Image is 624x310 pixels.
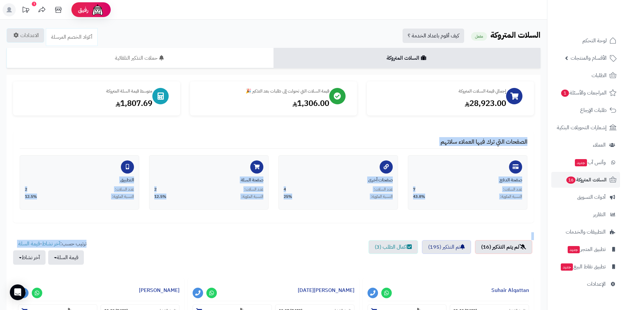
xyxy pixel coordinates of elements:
[284,187,286,192] span: 4
[574,158,606,167] span: وآتس آب
[241,194,263,199] span: النسبة المئوية:
[551,85,620,101] a: المراجعات والأسئلة1
[593,210,606,219] span: التقارير
[551,172,620,188] a: السلات المتروكة16
[20,88,152,94] div: متوسط قيمة السلة المتروكة
[197,88,329,94] div: قيمة السلات التي تحولت إلى طلبات بعد التذكير 🎉
[373,88,506,94] div: إجمالي قيمة السلات المتروكة
[503,187,522,192] span: عدد السلات:
[568,246,580,253] span: جديد
[577,193,606,202] span: أدوات التسويق
[91,3,104,16] img: ai-face.png
[560,88,607,97] span: المراجعات والأسئلة
[551,102,620,118] a: طلبات الإرجاع
[20,98,152,109] div: 1,807.69
[18,240,40,248] a: قيمة السلة
[274,48,540,68] a: السلات المتروكة
[560,262,606,271] span: تطبيق نقاط البيع
[284,177,393,183] div: صفحات أخرى
[25,194,37,199] span: 12.5%
[475,240,532,254] a: لم يتم التذكير (16)
[374,187,393,192] span: عدد السلات:
[551,137,620,153] a: العملاء
[561,90,569,97] span: 1
[561,263,573,271] span: جديد
[587,279,606,289] span: الإعدادات
[373,98,506,109] div: 28,923.00
[371,194,393,199] span: النسبة المئوية:
[551,241,620,257] a: تطبيق المتجرجديد
[557,123,607,132] span: إشعارات التحويلات البنكية
[551,189,620,205] a: أدوات التسويق
[413,177,522,183] div: صفحة الدفع
[491,286,529,294] a: Suhair Alqattan
[593,140,606,150] span: العملاء
[575,159,587,166] span: جديد
[413,194,425,199] span: 43.8%
[579,16,618,30] img: logo-2.png
[17,3,34,18] a: تحديثات المنصة
[566,175,607,184] span: السلات المتروكة
[115,187,134,192] span: عدد السلات:
[369,240,418,254] a: اكمال الطلب (3)
[592,71,607,80] span: الطلبات
[154,194,166,199] span: 12.5%
[42,240,60,248] a: آخر نشاط
[500,194,522,199] span: النسبة المئوية:
[551,33,620,49] a: لوحة التحكم
[197,98,329,109] div: 1,306.00
[551,207,620,222] a: التقارير
[551,68,620,83] a: الطلبات
[490,29,540,41] b: السلات المتروكة
[25,187,27,192] span: 2
[582,36,607,45] span: لوحة التحكم
[551,224,620,240] a: التطبيقات والخدمات
[244,187,263,192] span: عدد السلات:
[154,177,263,183] div: صفحة السلة
[32,2,36,6] div: 1
[112,194,134,199] span: النسبة المئوية:
[471,32,487,41] small: مفعل
[413,187,415,192] span: 7
[298,286,354,294] a: [PERSON_NAME][DATE]
[571,53,607,63] span: الأقسام والمنتجات
[13,250,46,265] button: آخر نشاط
[422,240,471,254] a: تم التذكير (195)
[139,286,180,294] a: [PERSON_NAME]
[154,187,157,192] span: 2
[25,177,134,183] div: التطبيق
[566,227,606,237] span: التطبيقات والخدمات
[10,284,26,300] div: Open Intercom Messenger
[284,194,292,199] span: 25%
[46,28,98,46] a: أكواد الخصم المرسلة
[7,48,274,68] a: حملات التذكير التلقائية
[580,106,607,115] span: طلبات الإرجاع
[551,120,620,135] a: إشعارات التحويلات البنكية
[13,240,86,265] ul: ترتيب حسب: -
[551,259,620,275] a: تطبيق نقاط البيعجديد
[566,176,576,184] span: 16
[48,250,84,265] button: قيمة السلة
[567,245,606,254] span: تطبيق المتجر
[403,29,464,43] a: كيف أقوم باعداد الخدمة ؟
[78,6,88,14] span: رفيق
[551,276,620,292] a: الإعدادات
[20,138,527,149] h4: الصفحات التي ترك فيها العملاء سلاتهم
[551,155,620,170] a: وآتس آبجديد
[7,28,44,43] a: الاعدادات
